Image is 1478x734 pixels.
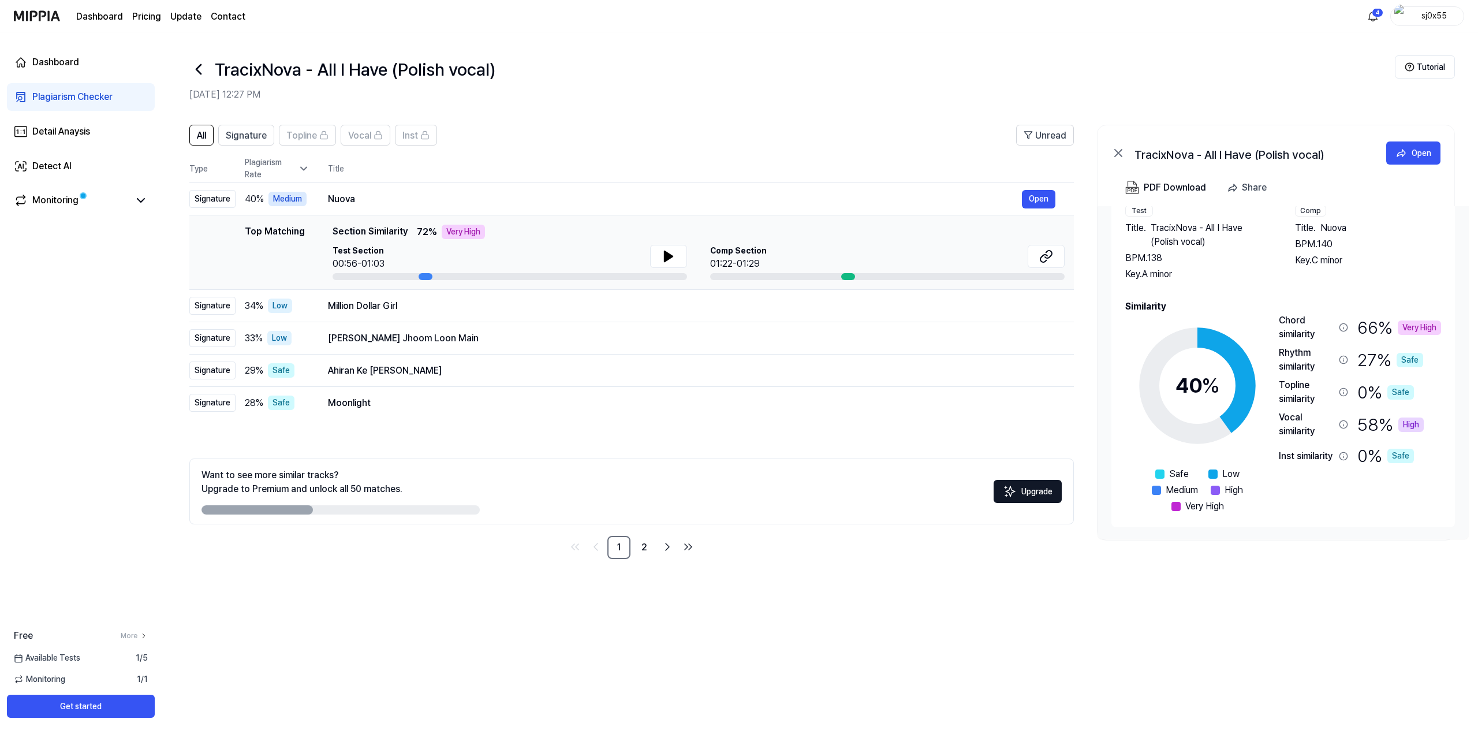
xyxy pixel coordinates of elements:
div: 40 [1175,370,1220,401]
a: Song InfoTestTitle.TracixNova - All I Have (Polish vocal)BPM.138Key.A minorCompTitle.NuovaBPM.140... [1098,206,1469,539]
a: Detect AI [7,152,155,180]
button: All [189,125,214,146]
span: Section Similarity [333,225,408,239]
div: Vocal similarity [1279,411,1334,438]
div: 58 % [1357,411,1424,438]
span: 1 / 5 [136,652,148,664]
div: Signature [189,362,236,379]
div: Detail Anaysis [32,125,90,139]
a: Go to next page [658,538,677,556]
a: Update [170,10,201,24]
span: Very High [1185,500,1224,513]
a: 1 [607,536,630,559]
div: Low [268,299,292,313]
div: [PERSON_NAME] Jhoom Loon Main [328,331,1055,345]
button: Signature [218,125,274,146]
h2: Similarity [1125,300,1441,314]
button: Topline [279,125,336,146]
div: Comp [1295,205,1326,217]
div: Rhythm similarity [1279,346,1334,374]
img: 알림 [1366,9,1380,23]
div: Open [1412,147,1431,159]
div: Million Dollar Girl [328,299,1055,313]
div: PDF Download [1144,180,1206,195]
div: Signature [189,394,236,412]
th: Title [328,155,1074,182]
button: Inst [395,125,437,146]
div: 01:22-01:29 [710,257,767,271]
img: Sparkles [1003,485,1017,498]
nav: pagination [189,536,1074,559]
span: Title . [1295,221,1316,235]
button: Vocal [341,125,390,146]
div: Safe [268,363,294,378]
div: Signature [189,190,236,208]
button: Upgrade [994,480,1062,503]
button: Open [1022,190,1055,208]
a: 2 [633,536,656,559]
a: Monitoring [14,193,129,207]
div: sj0x55 [1412,9,1457,22]
div: Ahiran Ke [PERSON_NAME] [328,364,1055,378]
span: Free [14,629,33,643]
div: Inst similarity [1279,449,1334,463]
a: Plagiarism Checker [7,83,155,111]
div: Signature [189,329,236,347]
span: Safe [1169,467,1189,481]
div: Safe [1387,385,1414,400]
div: Moonlight [328,396,1055,410]
button: PDF Download [1123,176,1208,199]
div: Monitoring [32,193,79,207]
div: BPM. 140 [1295,237,1442,251]
button: profilesj0x55 [1390,6,1464,26]
span: Title . [1125,221,1146,249]
div: TracixNova - All I Have (Polish vocal) [1134,146,1365,160]
div: Detect AI [32,159,72,173]
a: Detail Anaysis [7,118,155,146]
span: High [1225,483,1243,497]
span: Test Section [333,245,385,257]
a: Go to previous page [587,538,605,556]
div: Plagiarism Checker [32,90,113,104]
span: Vocal [348,129,371,143]
div: Nuova [328,192,1022,206]
div: Key. A minor [1125,267,1272,281]
div: Test [1125,205,1153,217]
button: 알림4 [1364,7,1382,25]
img: Help [1405,62,1414,72]
div: Plagiarism Rate [245,157,309,181]
button: Share [1222,176,1276,199]
a: Go to first page [566,538,584,556]
div: 27 % [1357,346,1423,374]
span: Inst [402,129,418,143]
a: Dashboard [76,10,123,24]
button: Open [1386,141,1440,165]
a: SparklesUpgrade [994,490,1062,501]
div: 66 % [1357,314,1441,341]
h2: [DATE] 12:27 PM [189,88,1395,102]
th: Type [189,155,236,183]
div: Very High [1398,321,1441,335]
div: Dashboard [32,55,79,69]
a: Pricing [132,10,161,24]
span: 29 % [245,364,263,378]
span: 1 / 1 [137,673,148,685]
span: Comp Section [710,245,767,257]
div: Very High [442,225,485,239]
div: Signature [189,297,236,315]
div: Low [267,331,292,345]
div: Topline similarity [1279,378,1334,406]
a: Dashboard [7,49,155,76]
a: Go to last page [679,538,697,556]
div: Want to see more similar tracks? Upgrade to Premium and unlock all 50 matches. [201,468,402,496]
span: % [1201,373,1220,398]
img: PDF Download [1125,181,1139,195]
img: profile [1394,5,1408,28]
span: 34 % [245,299,263,313]
span: 72 % [417,225,437,239]
span: Medium [1166,483,1198,497]
button: Tutorial [1395,55,1455,79]
div: Safe [1397,353,1423,367]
